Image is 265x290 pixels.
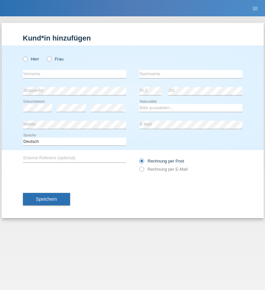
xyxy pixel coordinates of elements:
[47,57,64,61] label: Frau
[139,167,143,175] input: Rechnung per E-Mail
[36,196,57,202] span: Speichern
[23,57,27,61] input: Herr
[139,159,143,167] input: Rechnung per Post
[23,193,70,205] button: Speichern
[252,5,258,12] i: menu
[23,57,39,61] label: Herr
[47,57,51,61] input: Frau
[139,159,184,163] label: Rechnung per Post
[249,6,262,10] a: menu
[23,34,242,42] h1: Kund*in hinzufügen
[139,167,188,172] label: Rechnung per E-Mail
